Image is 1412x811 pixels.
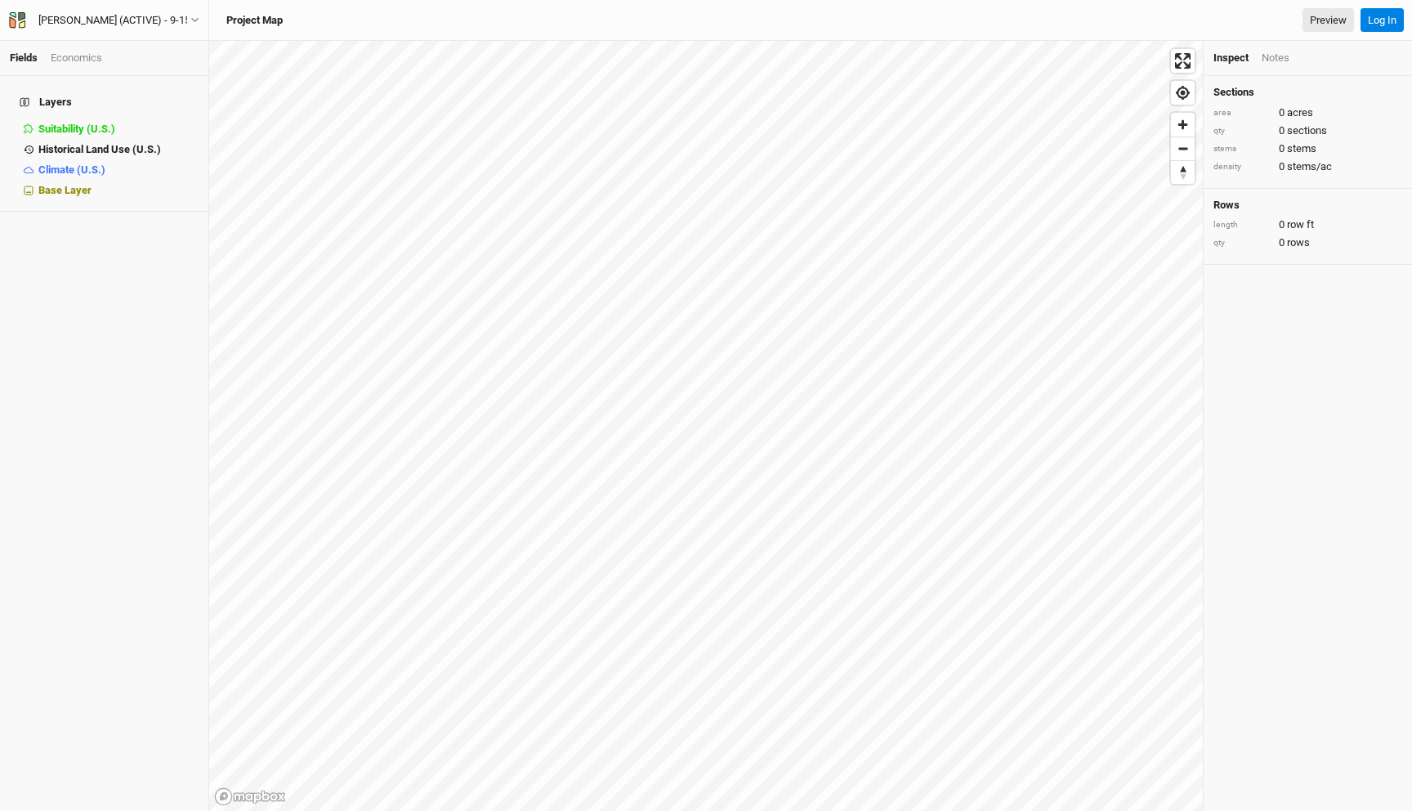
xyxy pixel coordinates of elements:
[1213,86,1402,99] h4: Sections
[38,123,115,135] span: Suitability (U.S.)
[10,52,38,64] a: Fields
[38,164,199,177] div: Climate (U.S.)
[38,143,161,155] span: Historical Land Use (U.S.)
[1213,219,1271,231] div: length
[1171,137,1195,160] button: Zoom out
[1213,105,1402,120] div: 0
[38,123,199,136] div: Suitability (U.S.)
[226,14,283,27] h3: Project Map
[1213,107,1271,119] div: area
[1287,159,1332,174] span: stems/ac
[1213,199,1402,212] h4: Rows
[1171,160,1195,184] button: Reset bearing to north
[1287,105,1313,120] span: acres
[1361,8,1404,33] button: Log In
[1171,49,1195,73] button: Enter fullscreen
[1303,8,1354,33] a: Preview
[1262,51,1289,65] div: Notes
[1213,235,1402,250] div: 0
[1213,237,1271,249] div: qty
[1287,235,1310,250] span: rows
[214,787,286,806] a: Mapbox logo
[1287,141,1316,156] span: stems
[1213,123,1402,138] div: 0
[1171,113,1195,137] button: Zoom in
[1213,141,1402,156] div: 0
[1171,81,1195,105] button: Find my location
[51,51,102,65] div: Economics
[1213,125,1271,137] div: qty
[1171,161,1195,184] span: Reset bearing to north
[38,164,105,176] span: Climate (U.S.)
[8,11,200,29] button: [PERSON_NAME] (ACTIVE) - 9-15
[1213,217,1402,232] div: 0
[1287,123,1327,138] span: sections
[1171,137,1195,160] span: Zoom out
[1213,143,1271,155] div: stems
[10,86,199,119] h4: Layers
[38,184,199,197] div: Base Layer
[38,12,190,29] div: Warehime (ACTIVE) - 9-15
[1213,51,1249,65] div: Inspect
[1213,161,1271,173] div: density
[38,143,199,156] div: Historical Land Use (U.S.)
[1287,217,1314,232] span: row ft
[38,12,190,29] div: [PERSON_NAME] (ACTIVE) - 9-15
[38,184,92,196] span: Base Layer
[1213,159,1402,174] div: 0
[209,41,1203,811] canvas: Map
